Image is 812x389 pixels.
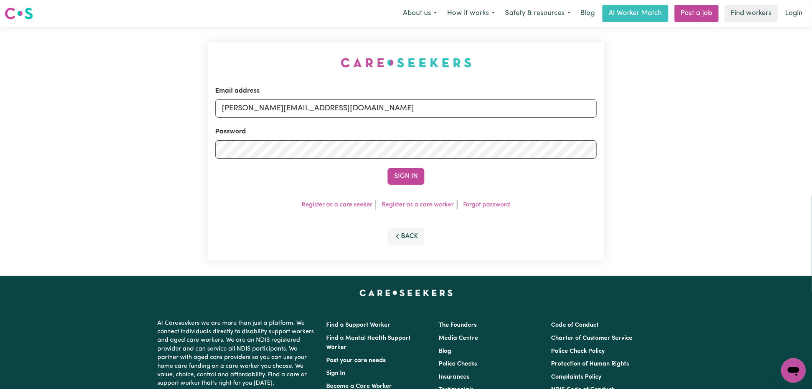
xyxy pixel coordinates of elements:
[215,127,246,137] label: Password
[551,374,602,380] a: Complaints Policy
[326,335,411,351] a: Find a Mental Health Support Worker
[388,228,424,245] button: Back
[382,202,454,208] a: Register as a care worker
[551,361,629,367] a: Protection of Human Rights
[781,358,806,383] iframe: Button to launch messaging window
[442,5,500,22] button: How it works
[551,335,633,341] a: Charter of Customer Service
[439,335,478,341] a: Media Centre
[439,348,451,354] a: Blog
[215,99,597,118] input: Email address
[5,5,33,22] a: Careseekers logo
[551,348,605,354] a: Police Check Policy
[439,322,477,328] a: The Founders
[500,5,576,22] button: Safety & resources
[675,5,719,22] a: Post a job
[725,5,778,22] a: Find workers
[215,86,260,96] label: Email address
[388,168,424,185] button: Sign In
[398,5,442,22] button: About us
[576,5,599,22] a: Blog
[5,7,33,20] img: Careseekers logo
[439,361,477,367] a: Police Checks
[360,290,453,296] a: Careseekers home page
[551,322,599,328] a: Code of Conduct
[326,322,390,328] a: Find a Support Worker
[302,202,373,208] a: Register as a care seeker
[439,374,469,380] a: Insurances
[602,5,668,22] a: AI Worker Match
[326,357,386,364] a: Post your care needs
[326,370,345,376] a: Sign In
[781,5,807,22] a: Login
[464,202,510,208] a: Forgot password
